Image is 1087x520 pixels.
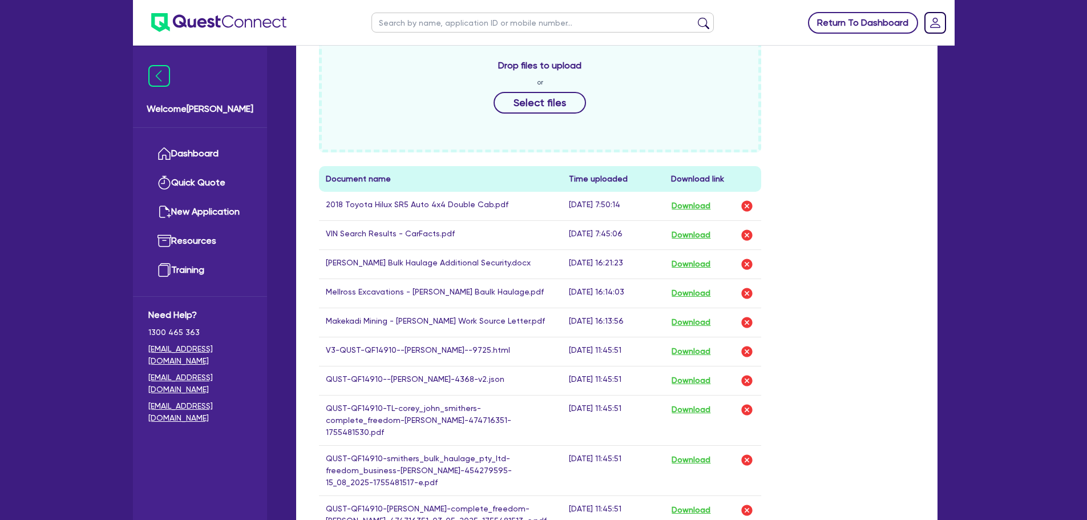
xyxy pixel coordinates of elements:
[562,249,664,279] td: [DATE] 16:21:23
[740,199,754,213] img: delete-icon
[157,176,171,190] img: quick-quote
[562,220,664,249] td: [DATE] 7:45:06
[537,77,543,87] span: or
[148,65,170,87] img: icon-menu-close
[319,220,563,249] td: VIN Search Results - CarFacts.pdf
[740,228,754,242] img: delete-icon
[562,337,664,366] td: [DATE] 11:45:51
[151,13,286,32] img: quest-connect-logo-blue
[148,256,252,285] a: Training
[740,316,754,329] img: delete-icon
[157,263,171,277] img: training
[319,279,563,308] td: Mellross Excavations - [PERSON_NAME] Baulk Haulage.pdf
[740,257,754,271] img: delete-icon
[920,8,950,38] a: Dropdown toggle
[148,227,252,256] a: Resources
[671,228,711,243] button: Download
[148,343,252,367] a: [EMAIL_ADDRESS][DOMAIN_NAME]
[740,403,754,417] img: delete-icon
[562,166,664,192] th: Time uploaded
[740,287,754,300] img: delete-icon
[562,395,664,445] td: [DATE] 11:45:51
[671,373,711,388] button: Download
[740,374,754,388] img: delete-icon
[671,344,711,359] button: Download
[319,395,563,445] td: QUST-QF14910-TL-corey_john_smithers-complete_freedom-[PERSON_NAME]-474716351-1755481530.pdf
[740,345,754,358] img: delete-icon
[671,503,711,518] button: Download
[671,199,711,213] button: Download
[319,366,563,395] td: QUST-QF14910--[PERSON_NAME]-4368-v2.json
[562,279,664,308] td: [DATE] 16:14:03
[808,12,918,34] a: Return To Dashboard
[562,366,664,395] td: [DATE] 11:45:51
[671,315,711,330] button: Download
[671,402,711,417] button: Download
[319,249,563,279] td: [PERSON_NAME] Bulk Haulage Additional Security.docx
[319,192,563,221] td: 2018 Toyota Hilux SR5 Auto 4x4 Double Cab.pdf
[148,168,252,197] a: Quick Quote
[319,166,563,192] th: Document name
[157,205,171,219] img: new-application
[671,453,711,467] button: Download
[148,326,252,338] span: 1300 465 363
[494,92,586,114] button: Select files
[671,257,711,272] button: Download
[147,102,253,116] span: Welcome [PERSON_NAME]
[371,13,714,33] input: Search by name, application ID or mobile number...
[148,372,252,396] a: [EMAIL_ADDRESS][DOMAIN_NAME]
[562,192,664,221] td: [DATE] 7:50:14
[562,445,664,495] td: [DATE] 11:45:51
[148,400,252,424] a: [EMAIL_ADDRESS][DOMAIN_NAME]
[148,139,252,168] a: Dashboard
[498,59,581,72] span: Drop files to upload
[319,337,563,366] td: V3-QUST-QF14910--[PERSON_NAME]--9725.html
[319,308,563,337] td: Makekadi Mining - [PERSON_NAME] Work Source Letter.pdf
[319,445,563,495] td: QUST-QF14910-smithers_bulk_haulage_pty_ltd-freedom_business-[PERSON_NAME]-454279595-15_08_2025-17...
[740,503,754,517] img: delete-icon
[740,453,754,467] img: delete-icon
[148,308,252,322] span: Need Help?
[148,197,252,227] a: New Application
[671,286,711,301] button: Download
[562,308,664,337] td: [DATE] 16:13:56
[664,166,761,192] th: Download link
[157,234,171,248] img: resources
